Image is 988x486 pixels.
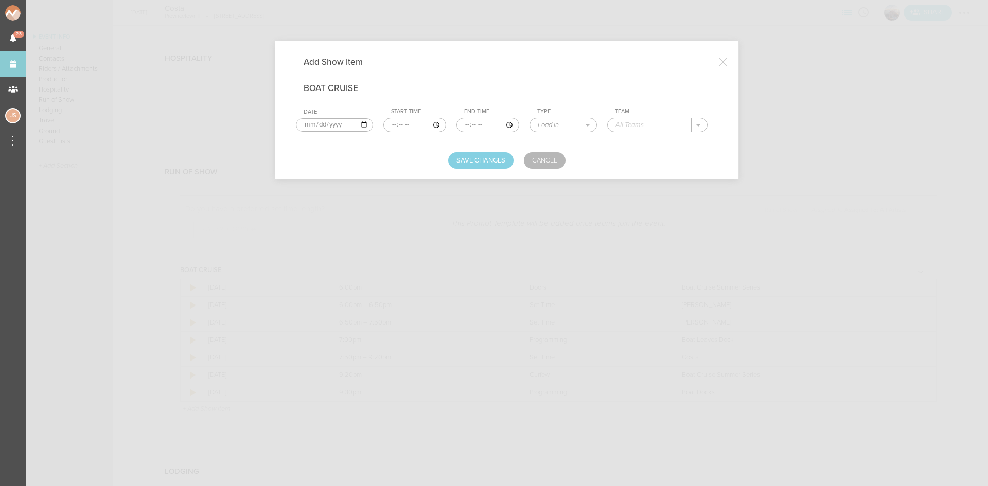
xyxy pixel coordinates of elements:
button: . [692,118,707,132]
img: NOMAD [5,5,63,21]
input: All Teams [608,118,692,132]
div: End Time [464,108,519,115]
div: Team [615,108,708,115]
div: Start Time [391,108,446,115]
div: Date [304,109,373,116]
a: Cancel [524,152,566,169]
h4: BOAT CRUISE [296,83,697,104]
span: 23 [13,31,24,38]
button: Save Changes [448,152,514,169]
div: Jessica Smith [5,108,21,123]
div: Type [537,108,597,115]
h4: Add Show Item [304,57,378,67]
